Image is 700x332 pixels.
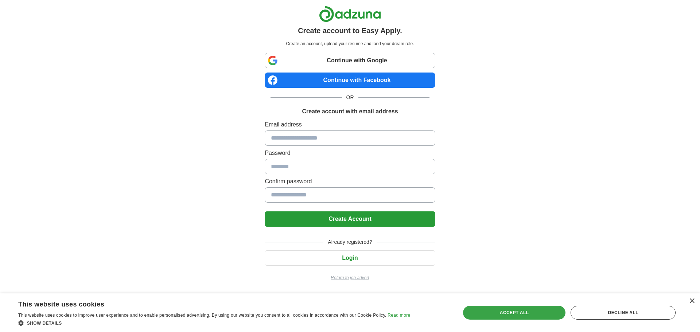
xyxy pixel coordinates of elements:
[265,120,435,129] label: Email address
[18,298,392,309] div: This website uses cookies
[265,73,435,88] a: Continue with Facebook
[265,53,435,68] a: Continue with Google
[342,94,358,101] span: OR
[18,313,386,318] span: This website uses cookies to improve user experience and to enable personalised advertising. By u...
[298,25,402,36] h1: Create account to Easy Apply.
[302,107,398,116] h1: Create account with email address
[265,255,435,261] a: Login
[265,250,435,266] button: Login
[571,306,676,320] div: Decline all
[266,40,433,47] p: Create an account, upload your resume and land your dream role.
[689,298,695,304] div: Close
[27,321,62,326] span: Show details
[388,313,410,318] a: Read more, opens a new window
[265,177,435,186] label: Confirm password
[265,149,435,157] label: Password
[18,319,410,327] div: Show details
[323,238,376,246] span: Already registered?
[463,306,566,320] div: Accept all
[265,274,435,281] a: Return to job advert
[265,211,435,227] button: Create Account
[319,6,381,22] img: Adzuna logo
